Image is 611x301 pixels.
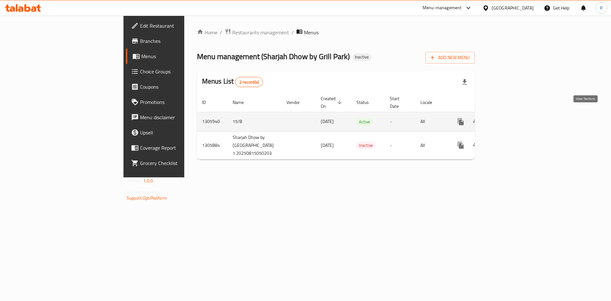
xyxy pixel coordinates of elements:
span: Menus [304,29,319,36]
span: Grocery Checklist [140,159,221,167]
h2: Menus List [202,77,263,87]
span: ID [202,99,214,106]
span: Inactive [352,54,371,60]
div: Export file [457,74,472,90]
span: Status [356,99,377,106]
button: Change Status [468,138,484,153]
nav: breadcrumb [197,28,475,37]
a: Edit Restaurant [126,18,226,33]
a: Menu disclaimer [126,110,226,125]
button: more [453,114,468,129]
div: Inactive [352,53,371,61]
td: 15/8 [228,112,281,131]
a: Choice Groups [126,64,226,79]
span: Branches [140,37,221,45]
td: All [415,112,448,131]
button: Change Status [468,114,484,129]
td: - [385,131,415,159]
td: All [415,131,448,159]
div: Inactive [356,142,376,149]
button: more [453,138,468,153]
span: Version: [127,177,142,185]
button: Add New Menu [425,52,475,64]
span: Coverage Report [140,144,221,152]
a: Restaurants management [225,28,289,37]
span: Add New Menu [431,54,470,62]
span: Created On [321,95,344,110]
span: R [600,4,603,11]
span: Start Date [390,95,408,110]
td: Sharjah Dhow by [GEOGRAPHIC_DATA] 1 20250815050203 [228,131,281,159]
span: 1.0.0 [143,177,153,185]
span: Name [233,99,252,106]
a: Grocery Checklist [126,155,226,171]
span: Menu management ( Sharjah Dhow by Grill Park ) [197,49,350,64]
span: Active [356,118,373,126]
span: Locale [420,99,440,106]
a: Coverage Report [126,140,226,155]
span: Inactive [356,142,376,149]
span: Promotions [140,98,221,106]
span: Upsell [140,129,221,136]
span: 2 record(s) [235,79,263,85]
a: Branches [126,33,226,49]
div: [GEOGRAPHIC_DATA] [492,4,534,11]
span: Vendor [286,99,308,106]
a: Menus [126,49,226,64]
span: Edit Restaurant [140,22,221,30]
a: Coupons [126,79,226,94]
th: Actions [448,93,519,112]
span: Coupons [140,83,221,91]
div: Menu-management [423,4,462,12]
span: [DATE] [321,117,334,126]
span: Choice Groups [140,68,221,75]
span: Menu disclaimer [140,113,221,121]
span: Restaurants management [232,29,289,36]
span: [DATE] [321,141,334,149]
td: - [385,112,415,131]
table: enhanced table [197,93,519,160]
span: Menus [141,52,221,60]
li: / [291,29,294,36]
a: Promotions [126,94,226,110]
span: Get support on: [127,188,156,196]
a: Support.OpsPlatform [127,194,167,202]
div: Total records count [235,77,263,87]
a: Upsell [126,125,226,140]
